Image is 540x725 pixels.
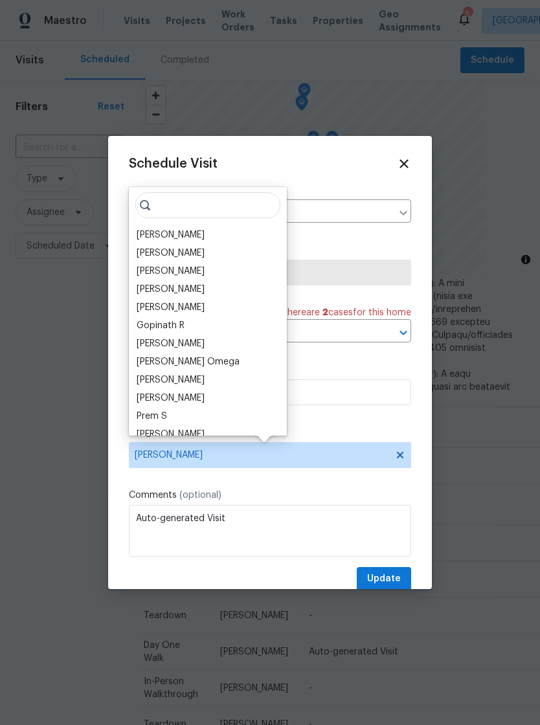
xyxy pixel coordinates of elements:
[137,229,205,241] div: [PERSON_NAME]
[394,324,412,342] button: Open
[129,489,411,502] label: Comments
[137,392,205,405] div: [PERSON_NAME]
[129,186,411,199] label: Home
[137,374,205,386] div: [PERSON_NAME]
[137,283,205,296] div: [PERSON_NAME]
[137,337,205,350] div: [PERSON_NAME]
[129,505,411,557] textarea: Auto-generated Visit
[322,308,328,317] span: 2
[397,157,411,171] span: Close
[367,571,401,587] span: Update
[357,567,411,591] button: Update
[137,319,185,332] div: Gopinath R
[282,306,411,319] span: There are case s for this home
[137,265,205,278] div: [PERSON_NAME]
[129,157,218,170] span: Schedule Visit
[137,247,205,260] div: [PERSON_NAME]
[179,491,221,500] span: (optional)
[137,428,205,441] div: [PERSON_NAME]
[137,301,205,314] div: [PERSON_NAME]
[137,355,240,368] div: [PERSON_NAME] Omega
[137,410,167,423] div: Prem S
[135,450,388,460] span: [PERSON_NAME]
